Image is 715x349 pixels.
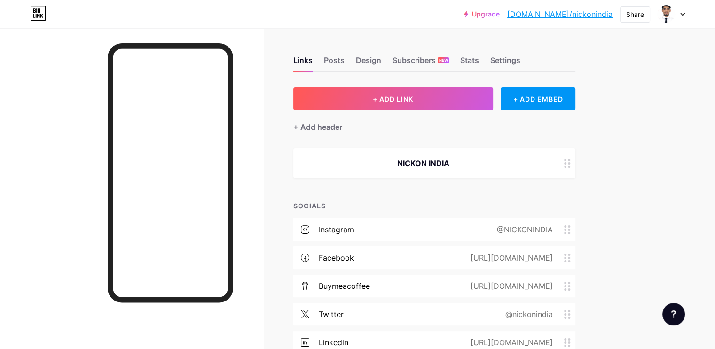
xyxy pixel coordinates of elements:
[293,55,313,71] div: Links
[456,252,564,263] div: [URL][DOMAIN_NAME]
[456,280,564,292] div: [URL][DOMAIN_NAME]
[507,8,613,20] a: [DOMAIN_NAME]/nickonindia
[657,5,675,23] img: nickonindia
[482,224,564,235] div: @NICKONINDIA
[319,309,344,320] div: twitter
[393,55,449,71] div: Subscribers
[626,9,644,19] div: Share
[490,55,520,71] div: Settings
[456,337,564,348] div: [URL][DOMAIN_NAME]
[373,95,413,103] span: + ADD LINK
[439,57,448,63] span: NEW
[356,55,381,71] div: Design
[319,280,370,292] div: buymeacoffee
[460,55,479,71] div: Stats
[324,55,345,71] div: Posts
[501,87,575,110] div: + ADD EMBED
[293,201,575,211] div: SOCIALS
[319,337,348,348] div: linkedin
[464,10,500,18] a: Upgrade
[319,252,354,263] div: facebook
[293,121,342,133] div: + Add header
[490,309,564,320] div: @nickonindia
[293,87,493,110] button: + ADD LINK
[305,158,542,169] div: NICKON INDIA
[319,224,354,235] div: instagram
